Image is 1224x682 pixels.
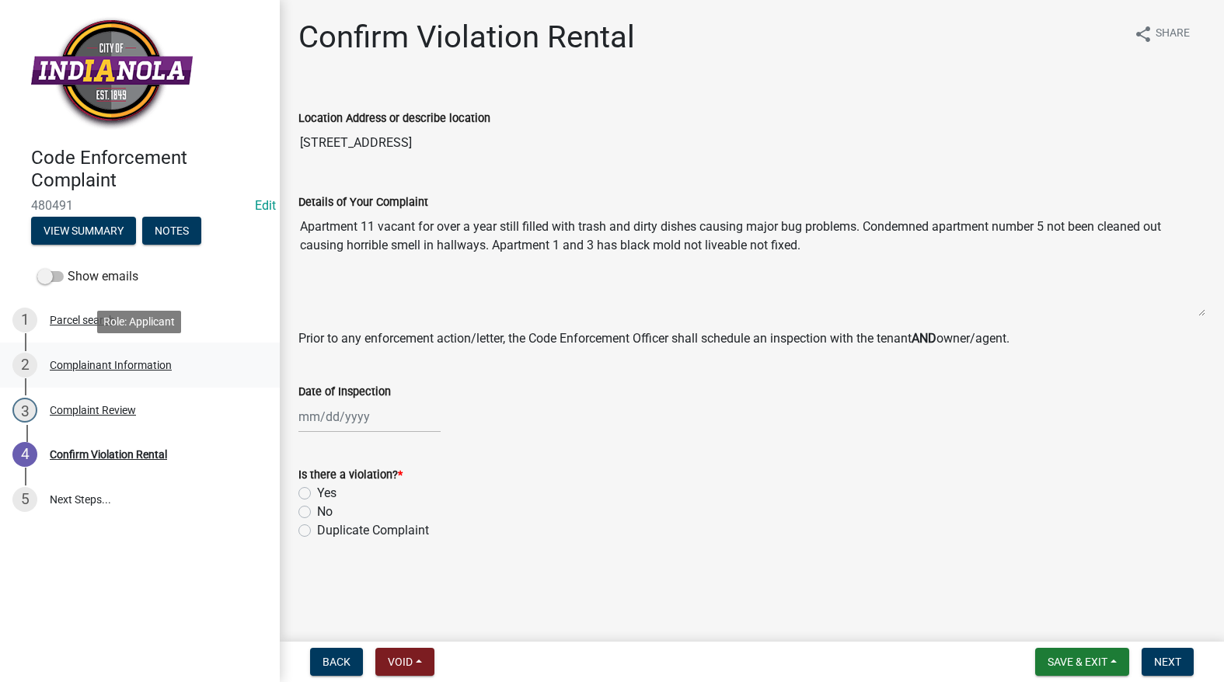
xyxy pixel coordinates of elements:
input: mm/dd/yyyy [298,401,441,433]
button: View Summary [31,217,136,245]
wm-modal-confirm: Notes [142,225,201,238]
button: Next [1142,648,1194,676]
div: 5 [12,487,37,512]
label: Date of Inspection [298,387,391,398]
label: No [317,503,333,521]
div: Complainant Information [50,360,172,371]
img: City of Indianola, Iowa [31,16,193,130]
label: Is there a violation? [298,470,403,481]
label: Location Address or describe location [298,113,490,124]
textarea: Apartment 11 vacant for over a year still filled with trash and dirty dishes causing major bug pr... [298,211,1205,317]
button: Notes [142,217,201,245]
span: Share [1156,25,1190,43]
span: 480491 [31,198,249,213]
wm-modal-confirm: Edit Application Number [255,198,276,213]
h1: Confirm Violation Rental [298,19,635,56]
span: Next [1154,656,1181,668]
button: Save & Exit [1035,648,1129,676]
label: Yes [317,484,337,503]
div: Complaint Review [50,405,136,416]
div: Parcel search [50,315,115,325]
wm-modal-confirm: Summary [31,225,136,238]
div: 1 [12,308,37,332]
label: Show emails [37,267,138,286]
label: Duplicate Complaint [317,521,429,540]
p: Prior to any enforcement action/letter, the Code Enforcement Officer shall schedule an inspection... [298,329,1205,348]
button: shareShare [1121,19,1202,49]
span: Save & Exit [1048,656,1107,668]
i: share [1134,25,1153,43]
div: 2 [12,353,37,378]
button: Void [375,648,434,676]
a: Edit [255,198,276,213]
div: 3 [12,398,37,423]
strong: AND [912,331,936,346]
h4: Code Enforcement Complaint [31,147,267,192]
button: Back [310,648,363,676]
span: Void [388,656,413,668]
span: Back [323,656,350,668]
div: 4 [12,442,37,467]
label: Details of Your Complaint [298,197,428,208]
div: Confirm Violation Rental [50,449,167,460]
div: Role: Applicant [97,311,181,333]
